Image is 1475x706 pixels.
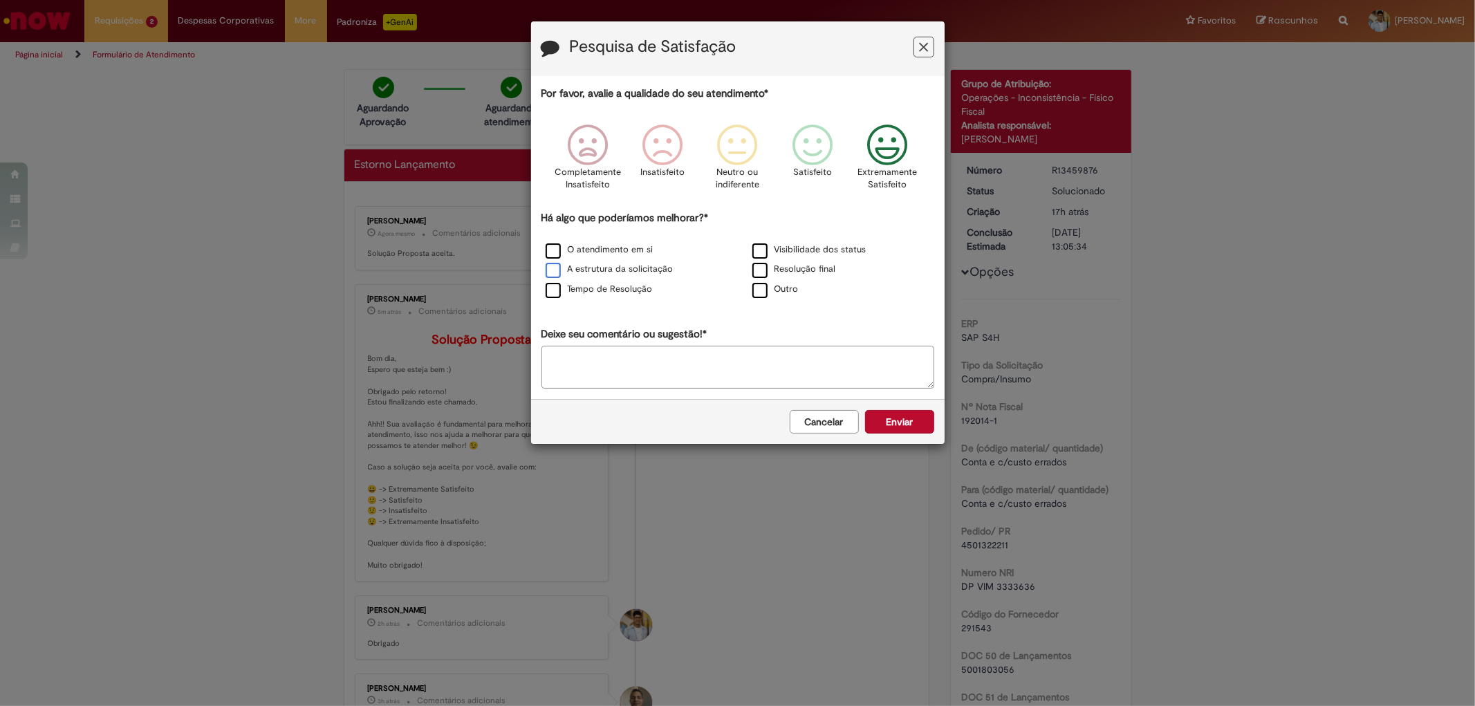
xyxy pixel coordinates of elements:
[865,410,934,434] button: Enviar
[570,38,736,56] label: Pesquisa de Satisfação
[541,327,707,342] label: Deixe seu comentário ou sugestão!*
[541,86,769,101] label: Por favor, avalie a qualidade do seu atendimento*
[546,283,653,296] label: Tempo de Resolução
[752,263,836,276] label: Resolução final
[752,243,866,257] label: Visibilidade dos status
[712,166,762,192] p: Neutro ou indiferente
[852,114,922,209] div: Extremamente Satisfeito
[541,211,934,300] div: Há algo que poderíamos melhorar?*
[857,166,917,192] p: Extremamente Satisfeito
[790,410,859,434] button: Cancelar
[627,114,698,209] div: Insatisfeito
[640,166,685,179] p: Insatisfeito
[702,114,772,209] div: Neutro ou indiferente
[555,166,621,192] p: Completamente Insatisfeito
[793,166,832,179] p: Satisfeito
[546,263,674,276] label: A estrutura da solicitação
[752,283,799,296] label: Outro
[546,243,653,257] label: O atendimento em si
[777,114,848,209] div: Satisfeito
[553,114,623,209] div: Completamente Insatisfeito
